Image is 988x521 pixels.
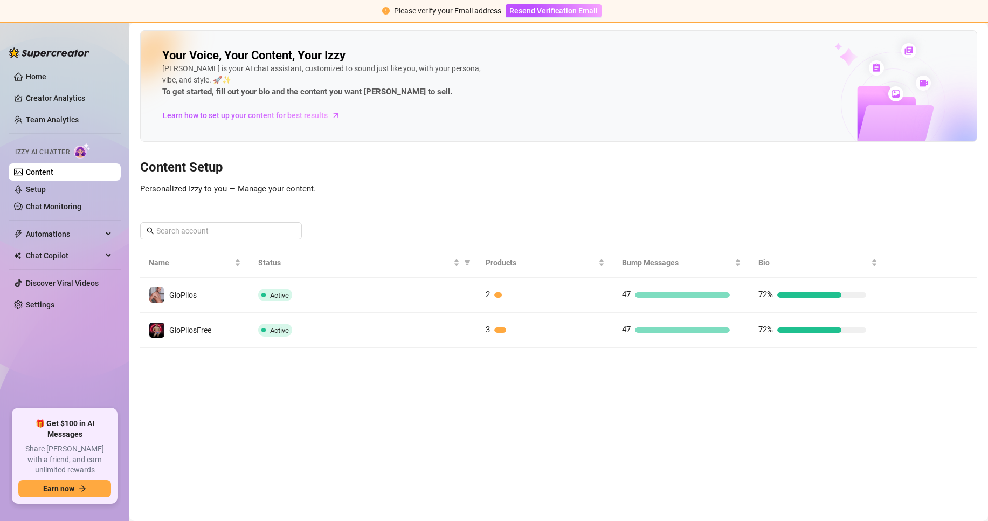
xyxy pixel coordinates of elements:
button: Earn nowarrow-right [18,480,111,497]
th: Status [250,248,477,278]
span: 47 [622,290,631,299]
span: Automations [26,225,102,243]
span: Personalized Izzy to you — Manage your content. [140,184,316,194]
span: Chat Copilot [26,247,102,264]
span: 47 [622,325,631,334]
span: Active [270,291,289,299]
span: exclamation-circle [382,7,390,15]
a: Discover Viral Videos [26,279,99,287]
span: Bump Messages [622,257,733,269]
img: ai-chatter-content-library-cLFOSyPT.png [810,31,977,141]
div: [PERSON_NAME] is your AI chat assistant, customized to sound just like you, with your persona, vi... [162,63,486,99]
span: Status [258,257,451,269]
th: Products [477,248,613,278]
img: Chat Copilot [14,252,21,259]
button: Resend Verification Email [506,4,602,17]
span: Products [486,257,596,269]
a: Learn how to set up your content for best results [162,107,348,124]
img: AI Chatter [74,143,91,159]
img: GioPilos [149,287,164,303]
span: 72% [758,290,773,299]
img: GioPilosFree [149,323,164,338]
iframe: Intercom live chat [951,484,977,510]
span: filter [462,255,473,271]
span: filter [464,259,471,266]
a: Settings [26,300,54,309]
th: Bio [750,248,886,278]
th: Name [140,248,250,278]
th: Bump Messages [613,248,750,278]
span: search [147,227,154,235]
span: Share [PERSON_NAME] with a friend, and earn unlimited rewards [18,444,111,476]
span: Learn how to set up your content for best results [163,109,328,121]
a: Home [26,72,46,81]
span: thunderbolt [14,230,23,238]
strong: To get started, fill out your bio and the content you want [PERSON_NAME] to sell. [162,87,452,97]
a: Chat Monitoring [26,202,81,211]
span: Resend Verification Email [509,6,598,15]
img: logo-BBDzfeDw.svg [9,47,89,58]
span: Bio [758,257,869,269]
h2: Your Voice, Your Content, Your Izzy [162,48,346,63]
a: Content [26,168,53,176]
a: Creator Analytics [26,90,112,107]
span: 2 [486,290,490,299]
h3: Content Setup [140,159,977,176]
span: GioPilos [169,291,197,299]
span: 🎁 Get $100 in AI Messages [18,419,111,440]
div: Please verify your Email address [394,5,501,17]
input: Search account [156,225,287,237]
span: Izzy AI Chatter [15,147,70,157]
span: arrow-right [330,110,341,121]
a: Setup [26,185,46,194]
span: 72% [758,325,773,334]
span: Active [270,326,289,334]
span: arrow-right [79,485,86,492]
span: Name [149,257,232,269]
span: Earn now [43,484,74,493]
span: 3 [486,325,490,334]
span: GioPilosFree [169,326,211,334]
a: Team Analytics [26,115,79,124]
